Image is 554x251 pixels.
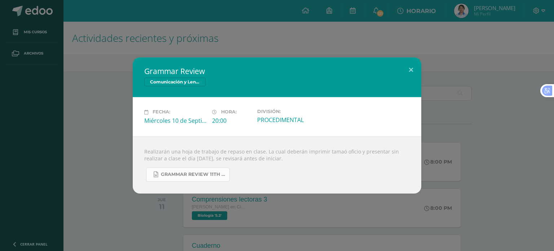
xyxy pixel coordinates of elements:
label: División: [257,109,319,114]
button: Close (Esc) [401,57,421,82]
div: Realizarán una hoja de trabajo de repaso en clase. La cual deberán imprimir tamaó oficio y presen... [133,136,421,194]
span: Comunicación y Lenguaje L3, Inglés 5 [144,78,206,86]
div: PROCEDIMENTAL [257,116,319,124]
div: Miércoles 10 de Septiembre [144,117,206,125]
div: 20:00 [212,117,251,125]
span: Fecha: [153,109,170,115]
a: Grammar Review 11th grade Unit 3.docx [146,168,230,182]
h2: Grammar Review [144,66,410,76]
span: Grammar Review 11th grade Unit 3.docx [161,172,226,177]
span: Hora: [221,109,237,115]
